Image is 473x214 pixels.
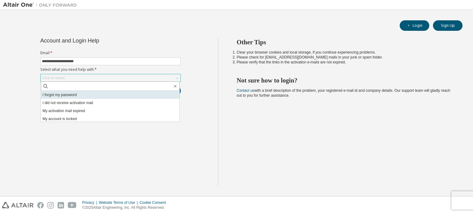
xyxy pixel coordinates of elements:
label: Select what you need help with [40,67,181,72]
button: Sign Up [433,20,463,31]
h2: Not sure how to login? [237,76,452,84]
span: with a brief description of the problem, your registered e-mail id and company details. Our suppo... [237,88,451,98]
img: facebook.svg [37,202,44,208]
li: I forgot my password [41,91,180,99]
img: instagram.svg [47,202,54,208]
h2: Other Tips [237,38,452,46]
li: Please verify that the links in the activation e-mails are not expired. [237,60,452,65]
img: Altair One [3,2,80,8]
img: altair_logo.svg [2,202,34,208]
div: Privacy [82,200,99,205]
p: © 2025 Altair Engineering, Inc. All Rights Reserved. [82,205,170,210]
label: Email [40,50,181,55]
div: Account and Login Help [40,38,153,43]
a: Contact us [237,88,254,93]
li: Clear your browser cookies and local storage, if you continue experiencing problems. [237,50,452,55]
div: Click to select [42,75,65,80]
li: Please check for [EMAIL_ADDRESS][DOMAIN_NAME] mails in your junk or spam folder. [237,55,452,60]
img: youtube.svg [68,202,77,208]
button: Login [400,20,429,31]
img: linkedin.svg [58,202,64,208]
div: Click to select [41,74,180,82]
div: Cookie Consent [139,200,169,205]
div: Website Terms of Use [99,200,139,205]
